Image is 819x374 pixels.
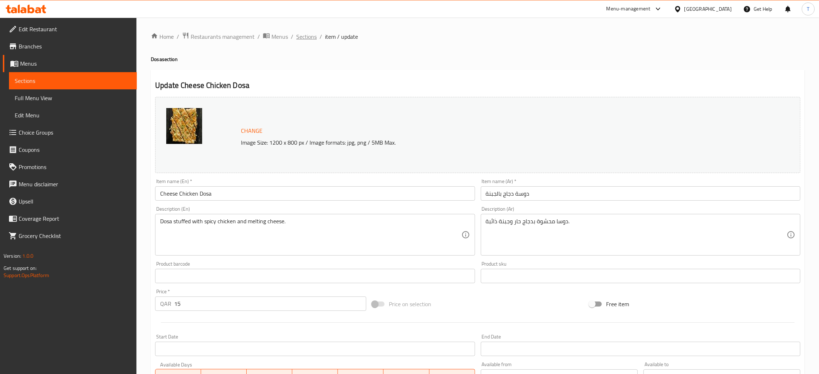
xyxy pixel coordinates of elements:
[4,271,49,280] a: Support.OpsPlatform
[807,5,809,13] span: T
[151,32,174,41] a: Home
[174,296,366,311] input: Please enter price
[3,176,137,193] a: Menu disclaimer
[3,124,137,141] a: Choice Groups
[20,59,131,68] span: Menus
[160,299,171,308] p: QAR
[19,128,131,137] span: Choice Groups
[238,123,265,138] button: Change
[9,72,137,89] a: Sections
[151,32,805,41] nav: breadcrumb
[160,218,461,252] textarea: Dosa stuffed with spicy chicken and melting cheese.
[9,107,137,124] a: Edit Menu
[19,214,131,223] span: Coverage Report
[3,210,137,227] a: Coverage Report
[263,32,288,41] a: Menus
[486,218,787,252] textarea: دوسا محشوة بدجاج حار وجبنة ذائبة.
[3,193,137,210] a: Upsell
[151,56,805,63] h4: Dosa section
[15,111,131,120] span: Edit Menu
[19,163,131,171] span: Promotions
[15,76,131,85] span: Sections
[4,251,21,261] span: Version:
[177,32,179,41] li: /
[271,32,288,41] span: Menus
[389,300,431,308] span: Price on selection
[19,25,131,33] span: Edit Restaurant
[4,263,37,273] span: Get support on:
[291,32,293,41] li: /
[19,197,131,206] span: Upsell
[9,89,137,107] a: Full Menu View
[3,158,137,176] a: Promotions
[19,232,131,240] span: Grocery Checklist
[606,5,651,13] div: Menu-management
[3,38,137,55] a: Branches
[257,32,260,41] li: /
[19,42,131,51] span: Branches
[684,5,732,13] div: [GEOGRAPHIC_DATA]
[241,126,262,136] span: Change
[606,300,629,308] span: Free item
[191,32,255,41] span: Restaurants management
[3,55,137,72] a: Menus
[238,138,705,147] p: Image Size: 1200 x 800 px / Image formats: jpg, png / 5MB Max.
[155,80,800,91] h2: Update Cheese Chicken Dosa
[182,32,255,41] a: Restaurants management
[19,145,131,154] span: Coupons
[155,186,475,201] input: Enter name En
[19,180,131,188] span: Menu disclaimer
[155,269,475,283] input: Please enter product barcode
[320,32,322,41] li: /
[481,269,800,283] input: Please enter product sku
[3,227,137,244] a: Grocery Checklist
[325,32,358,41] span: item / update
[166,108,202,144] img: CHEESE_CHICKEN_DOSA638918851503857737.jpg
[22,251,33,261] span: 1.0.0
[481,186,800,201] input: Enter name Ar
[15,94,131,102] span: Full Menu View
[296,32,317,41] a: Sections
[3,20,137,38] a: Edit Restaurant
[3,141,137,158] a: Coupons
